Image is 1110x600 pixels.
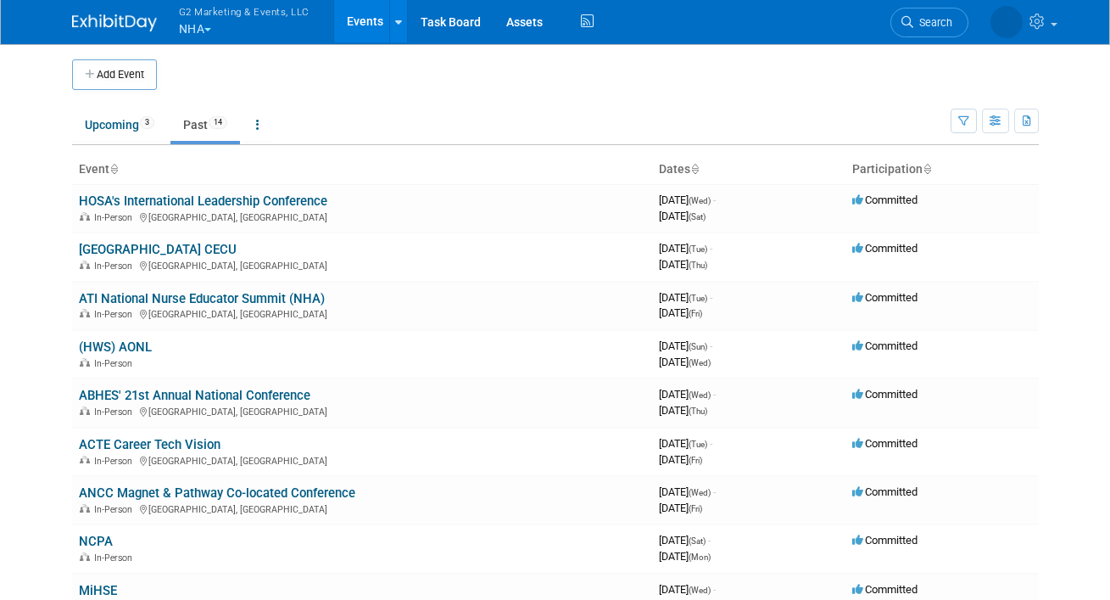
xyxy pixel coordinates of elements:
[72,155,652,184] th: Event
[659,210,706,222] span: [DATE]
[689,456,702,465] span: (Fri)
[80,309,90,317] img: In-Person Event
[689,294,707,303] span: (Tue)
[713,193,716,206] span: -
[79,339,152,355] a: (HWS) AONL
[689,261,707,270] span: (Thu)
[710,339,712,352] span: -
[659,258,707,271] span: [DATE]
[94,504,137,515] span: In-Person
[710,291,712,304] span: -
[659,388,716,401] span: [DATE]
[79,306,645,320] div: [GEOGRAPHIC_DATA], [GEOGRAPHIC_DATA]
[72,109,167,141] a: Upcoming3
[852,193,918,206] span: Committed
[79,583,117,598] a: MiHSE
[659,437,712,450] span: [DATE]
[689,536,706,546] span: (Sat)
[170,109,240,141] a: Past14
[109,162,118,176] a: Sort by Event Name
[79,291,325,306] a: ATI National Nurse Educator Summit (NHA)
[94,309,137,320] span: In-Person
[689,586,711,595] span: (Wed)
[852,437,918,450] span: Committed
[689,212,706,221] span: (Sat)
[80,261,90,269] img: In-Person Event
[659,242,712,255] span: [DATE]
[659,534,711,547] span: [DATE]
[652,155,845,184] th: Dates
[79,210,645,223] div: [GEOGRAPHIC_DATA], [GEOGRAPHIC_DATA]
[690,162,699,176] a: Sort by Start Date
[689,488,711,497] span: (Wed)
[94,407,137,418] span: In-Person
[689,552,711,562] span: (Mon)
[80,358,90,367] img: In-Person Event
[94,358,137,369] span: In-Person
[659,453,702,466] span: [DATE]
[852,291,918,304] span: Committed
[990,6,1023,38] img: Nora McQuillan
[140,116,154,129] span: 3
[713,388,716,401] span: -
[209,116,227,129] span: 14
[79,485,355,501] a: ANCC Magnet & Pathway Co-located Conference
[79,404,645,418] div: [GEOGRAPHIC_DATA], [GEOGRAPHIC_DATA]
[79,388,310,403] a: ABHES' 21st Annual National Conference
[913,16,952,29] span: Search
[708,534,711,547] span: -
[713,583,716,596] span: -
[79,258,645,272] div: [GEOGRAPHIC_DATA], [GEOGRAPHIC_DATA]
[852,339,918,352] span: Committed
[659,583,716,596] span: [DATE]
[689,244,707,254] span: (Tue)
[689,504,702,513] span: (Fri)
[94,261,137,272] span: In-Person
[710,437,712,450] span: -
[710,242,712,255] span: -
[79,437,220,452] a: ACTE Career Tech Vision
[713,485,716,498] span: -
[80,407,90,415] img: In-Person Event
[852,534,918,547] span: Committed
[689,407,707,416] span: (Thu)
[923,162,931,176] a: Sort by Participation Type
[72,59,157,90] button: Add Event
[659,404,707,417] span: [DATE]
[689,309,702,318] span: (Fri)
[689,196,711,205] span: (Wed)
[659,339,712,352] span: [DATE]
[659,502,702,514] span: [DATE]
[94,552,137,564] span: In-Person
[179,3,310,20] span: G2 Marketing & Events, LLC
[80,456,90,464] img: In-Person Event
[79,193,327,209] a: HOSA's International Leadership Conference
[79,453,645,467] div: [GEOGRAPHIC_DATA], [GEOGRAPHIC_DATA]
[689,390,711,400] span: (Wed)
[852,485,918,498] span: Committed
[79,242,237,257] a: [GEOGRAPHIC_DATA] CECU
[659,356,711,368] span: [DATE]
[94,456,137,467] span: In-Person
[659,291,712,304] span: [DATE]
[659,306,702,319] span: [DATE]
[80,504,90,513] img: In-Person Event
[852,242,918,255] span: Committed
[890,8,968,37] a: Search
[79,534,113,549] a: NCPA
[845,155,1039,184] th: Participation
[659,550,711,563] span: [DATE]
[80,552,90,561] img: In-Person Event
[659,193,716,206] span: [DATE]
[659,485,716,498] span: [DATE]
[94,212,137,223] span: In-Person
[852,583,918,596] span: Committed
[689,358,711,367] span: (Wed)
[689,440,707,449] span: (Tue)
[72,14,157,31] img: ExhibitDay
[852,388,918,401] span: Committed
[80,212,90,221] img: In-Person Event
[79,502,645,515] div: [GEOGRAPHIC_DATA], [GEOGRAPHIC_DATA]
[689,342,707,351] span: (Sun)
